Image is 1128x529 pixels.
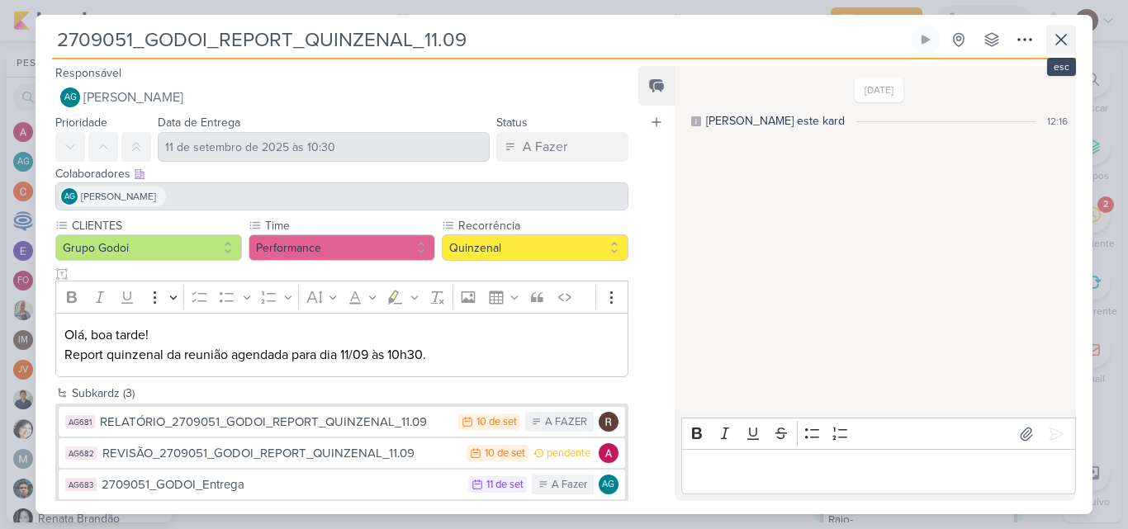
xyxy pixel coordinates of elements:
[102,475,460,494] div: 2709051_GODOI_Entrega
[55,281,628,313] div: Editor toolbar
[64,325,619,365] p: Olá, boa tarde! Report quinzenal da reunião agendada para dia 11/09 às 10h30.
[59,470,625,499] button: AG683 2709051_GODOI_Entrega 11 de set A Fazer AG
[249,234,435,261] button: Performance
[81,189,156,204] span: [PERSON_NAME]
[523,137,567,157] div: A Fazer
[599,475,619,494] div: Aline Gimenez Graciano
[55,165,628,182] div: Colaboradores
[60,87,80,107] div: Aline Gimenez Graciano
[61,188,78,205] div: Aline Gimenez Graciano
[496,132,628,162] button: A Fazer
[64,93,77,102] p: AG
[102,444,458,463] div: REVISÃO_2709051_GODOI_REPORT_QUINZENAL_11.09
[599,412,619,432] img: Rafael Dornelles
[599,443,619,463] img: Alessandra Gomes
[65,446,97,460] div: AG682
[70,217,242,234] label: CLIENTES
[55,66,121,80] label: Responsável
[65,478,97,491] div: AG683
[59,407,625,437] button: AG681 RELATÓRIO_2709051_GODOI_REPORT_QUINZENAL_11.09 10 de set A FAZER
[59,438,625,468] button: AG682 REVISÃO_2709051_GODOI_REPORT_QUINZENAL_11.09 10 de set pendente
[457,217,628,234] label: Recorrência
[552,477,587,494] div: A Fazer
[545,414,587,431] div: A FAZER
[55,313,628,378] div: Editor editing area: main
[64,193,75,201] p: AG
[486,479,524,490] div: 11 de set
[65,415,95,428] div: AG681
[55,83,628,112] button: AG [PERSON_NAME]
[158,116,240,130] label: Data de Entrega
[919,33,932,46] div: Ligar relógio
[55,234,242,261] button: Grupo Godoi
[72,385,628,402] div: Subkardz (3)
[55,116,107,130] label: Prioridade
[602,480,614,489] p: AG
[681,449,1076,494] div: Editor editing area: main
[442,234,628,261] button: Quinzenal
[706,112,845,130] div: [PERSON_NAME] este kard
[263,217,435,234] label: Time
[1047,58,1076,76] div: esc
[100,413,450,432] div: RELATÓRIO_2709051_GODOI_REPORT_QUINZENAL_11.09
[1047,114,1068,129] div: 12:16
[52,25,908,54] input: Kard Sem Título
[158,132,490,162] input: Select a date
[681,418,1076,450] div: Editor toolbar
[485,448,525,459] div: 10 de set
[476,417,517,427] div: 10 de set
[496,116,528,130] label: Status
[83,87,183,107] span: [PERSON_NAME]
